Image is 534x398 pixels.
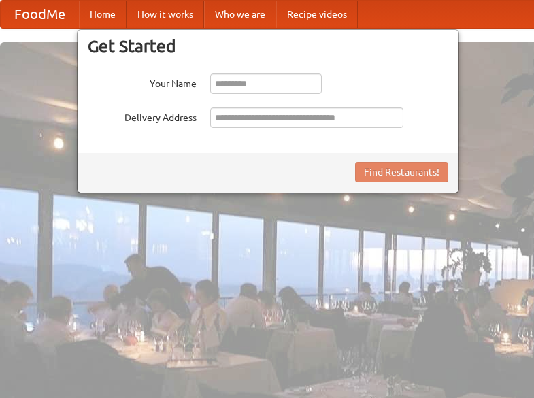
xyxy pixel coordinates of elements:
[127,1,204,28] a: How it works
[276,1,358,28] a: Recipe videos
[88,36,448,56] h3: Get Started
[88,73,197,90] label: Your Name
[1,1,79,28] a: FoodMe
[204,1,276,28] a: Who we are
[88,107,197,125] label: Delivery Address
[79,1,127,28] a: Home
[355,162,448,182] button: Find Restaurants!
